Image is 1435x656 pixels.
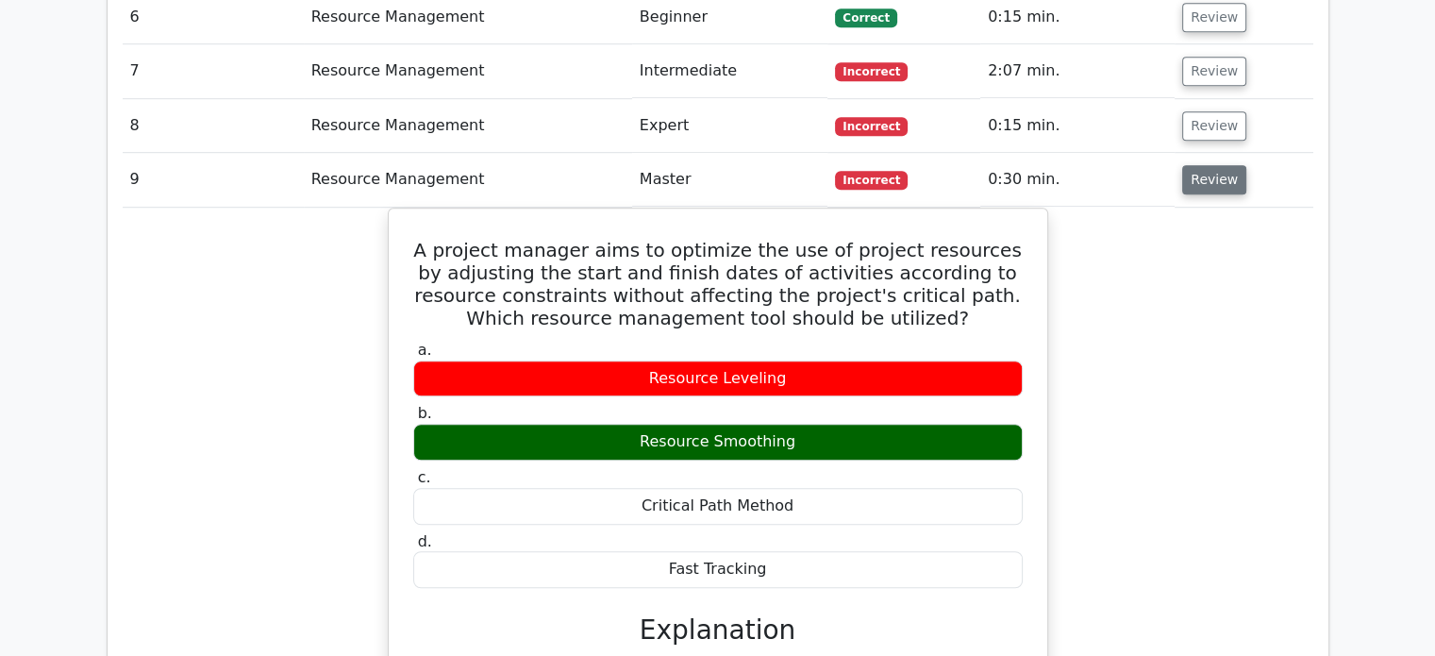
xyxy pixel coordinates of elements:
[980,44,1175,98] td: 2:07 min.
[835,8,896,27] span: Correct
[632,44,828,98] td: Intermediate
[123,153,304,207] td: 9
[632,153,828,207] td: Master
[1182,165,1246,194] button: Review
[418,532,432,550] span: d.
[835,117,908,136] span: Incorrect
[418,404,432,422] span: b.
[413,361,1023,397] div: Resource Leveling
[123,44,304,98] td: 7
[835,171,908,190] span: Incorrect
[1182,111,1246,141] button: Review
[980,99,1175,153] td: 0:15 min.
[304,153,632,207] td: Resource Management
[418,468,431,486] span: c.
[425,614,1011,647] h3: Explanation
[1182,3,1246,32] button: Review
[304,44,632,98] td: Resource Management
[304,99,632,153] td: Resource Management
[123,99,304,153] td: 8
[1182,57,1246,86] button: Review
[418,341,432,359] span: a.
[413,424,1023,461] div: Resource Smoothing
[413,551,1023,588] div: Fast Tracking
[980,153,1175,207] td: 0:30 min.
[411,239,1025,329] h5: A project manager aims to optimize the use of project resources by adjusting the start and finish...
[413,488,1023,525] div: Critical Path Method
[835,62,908,81] span: Incorrect
[632,99,828,153] td: Expert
